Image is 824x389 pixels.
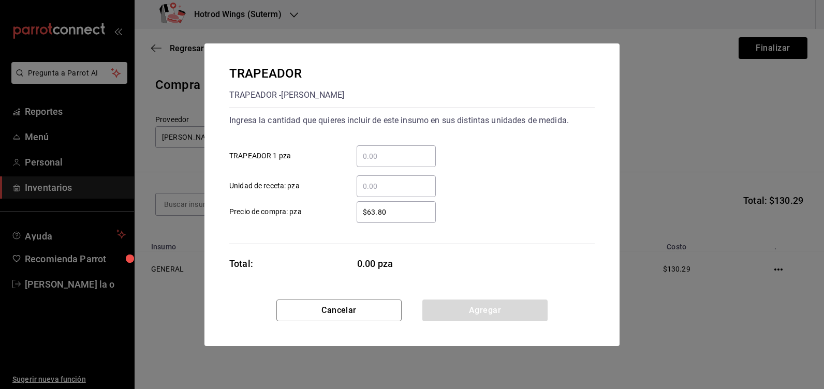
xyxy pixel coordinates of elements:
[229,257,253,271] div: Total:
[229,206,302,217] span: Precio de compra: pza
[229,181,300,191] span: Unidad de receta: pza
[276,300,402,321] button: Cancelar
[229,64,344,83] div: TRAPEADOR
[357,257,436,271] span: 0.00 pza
[357,180,436,192] input: Unidad de receta: pza
[229,151,291,161] span: TRAPEADOR 1 pza
[357,150,436,162] input: TRAPEADOR 1 pza
[229,112,595,129] div: Ingresa la cantidad que quieres incluir de este insumo en sus distintas unidades de medida.
[229,87,344,103] div: TRAPEADOR - [PERSON_NAME]
[357,206,436,218] input: Precio de compra: pza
